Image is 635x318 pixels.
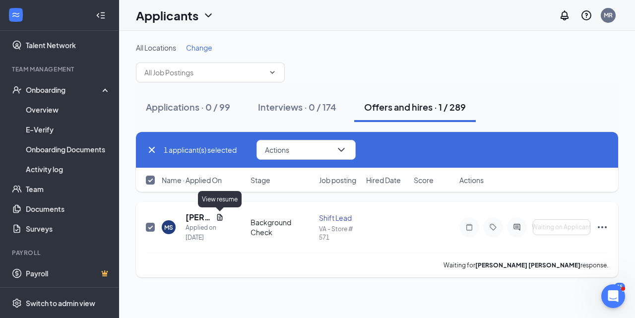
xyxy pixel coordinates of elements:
[144,67,264,78] input: All Job Postings
[26,85,102,95] div: Onboarding
[319,213,361,223] div: Shift Lead
[12,298,22,308] svg: Settings
[366,175,401,185] span: Hired Date
[258,101,336,113] div: Interviews · 0 / 174
[335,144,347,156] svg: ChevronDown
[532,224,591,231] span: Waiting on Applicant
[26,120,111,139] a: E-Verify
[216,213,224,221] svg: Document
[26,179,111,199] a: Team
[26,35,111,55] a: Talent Network
[136,43,176,52] span: All Locations
[12,65,109,73] div: Team Management
[12,85,22,95] svg: UserCheck
[601,284,625,308] iframe: Intercom live chat
[26,139,111,159] a: Onboarding Documents
[414,175,434,185] span: Score
[162,175,222,185] span: Name · Applied On
[26,199,111,219] a: Documents
[256,140,356,160] button: ActionsChevronDown
[26,298,95,308] div: Switch to admin view
[251,175,270,185] span: Stage
[487,223,499,231] svg: Tag
[319,175,356,185] span: Job posting
[164,144,237,155] span: 1 applicant(s) selected
[444,261,608,269] p: Waiting for response.
[475,261,580,269] b: [PERSON_NAME] [PERSON_NAME]
[26,263,111,283] a: PayrollCrown
[198,191,242,207] div: View resume
[596,221,608,233] svg: Ellipses
[559,9,571,21] svg: Notifications
[26,219,111,239] a: Surveys
[26,159,111,179] a: Activity log
[614,283,625,291] div: 35
[164,223,173,232] div: MS
[511,223,523,231] svg: ActiveChat
[96,10,106,20] svg: Collapse
[186,223,224,243] div: Applied on [DATE]
[26,100,111,120] a: Overview
[186,43,212,52] span: Change
[268,68,276,76] svg: ChevronDown
[459,175,484,185] span: Actions
[604,11,613,19] div: MR
[463,223,475,231] svg: Note
[364,101,466,113] div: Offers and hires · 1 / 289
[319,225,361,242] div: VA - Store # 571
[146,101,230,113] div: Applications · 0 / 99
[251,217,313,237] div: Background Check
[11,10,21,20] svg: WorkstreamLogo
[202,9,214,21] svg: ChevronDown
[12,249,109,257] div: Payroll
[146,144,158,156] svg: Cross
[580,9,592,21] svg: QuestionInfo
[265,146,289,153] span: Actions
[136,7,198,24] h1: Applicants
[533,219,590,235] button: Waiting on Applicant
[186,212,212,223] h5: [PERSON_NAME] [PERSON_NAME]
